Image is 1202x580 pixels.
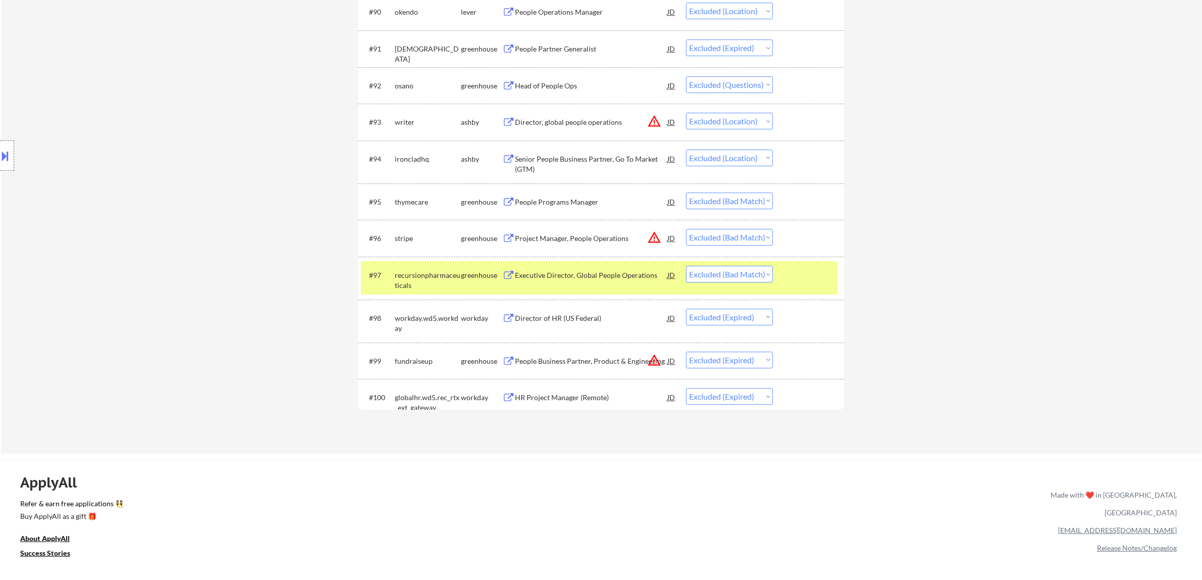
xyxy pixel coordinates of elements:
div: #93 [369,117,387,127]
div: workday [461,313,502,323]
div: HR Project Manager (Remote) [515,393,667,403]
div: #97 [369,270,387,280]
div: JD [666,192,676,211]
div: ashby [461,117,502,127]
div: fundraiseup [395,356,461,366]
u: About ApplyAll [20,534,70,543]
div: #91 [369,44,387,54]
div: Executive Director, Global People Operations [515,270,667,280]
div: #94 [369,154,387,164]
div: JD [666,309,676,327]
div: JD [666,229,676,247]
div: People Partner Generalist [515,44,667,54]
div: #96 [369,233,387,244]
div: greenhouse [461,44,502,54]
div: Buy ApplyAll as a gift 🎁 [20,513,121,520]
div: greenhouse [461,356,502,366]
button: warning_amber [647,230,661,245]
div: writer [395,117,461,127]
div: okendo [395,7,461,17]
div: [DEMOGRAPHIC_DATA] [395,44,461,64]
div: JD [666,388,676,406]
div: ashby [461,154,502,164]
div: workday [461,393,502,403]
div: greenhouse [461,270,502,280]
div: JD [666,150,676,168]
div: People Business Partner, Product & Engineering [515,356,667,366]
div: JD [666,352,676,370]
div: #92 [369,81,387,91]
div: workday.wd5.workday [395,313,461,333]
div: JD [666,76,676,94]
div: Head of People Ops [515,81,667,91]
div: thymecare [395,197,461,207]
div: Made with ❤️ in [GEOGRAPHIC_DATA], [GEOGRAPHIC_DATA] [1047,486,1177,521]
div: stripe [395,233,461,244]
div: #100 [369,393,387,403]
div: #95 [369,197,387,207]
a: [EMAIL_ADDRESS][DOMAIN_NAME] [1058,526,1177,535]
div: greenhouse [461,233,502,244]
div: greenhouse [461,81,502,91]
div: ironcladhq [395,154,461,164]
div: #90 [369,7,387,17]
div: Senior People Business Partner, Go To Market (GTM) [515,154,667,174]
div: lever [461,7,502,17]
a: Release Notes/Changelog [1097,544,1177,552]
div: osano [395,81,461,91]
div: greenhouse [461,197,502,207]
div: recursionpharmaceuticals [395,270,461,290]
a: About ApplyAll [20,533,84,546]
a: Success Stories [20,548,84,560]
a: Refer & earn free applications 👯‍♀️ [20,500,840,511]
div: Director, global people operations [515,117,667,127]
div: ApplyAll [20,474,88,491]
div: JD [666,113,676,131]
button: warning_amber [647,353,661,367]
div: People Operations Manager [515,7,667,17]
div: Project Manager, People Operations [515,233,667,244]
div: People Programs Manager [515,197,667,207]
div: globalhr.wd5.rec_rtx_ext_gateway [395,393,461,412]
a: Buy ApplyAll as a gift 🎁 [20,511,121,523]
div: #98 [369,313,387,323]
div: JD [666,266,676,284]
u: Success Stories [20,549,70,557]
div: #99 [369,356,387,366]
div: Director of HR (US Federal) [515,313,667,323]
div: JD [666,3,676,21]
button: warning_amber [647,114,661,128]
div: JD [666,39,676,58]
